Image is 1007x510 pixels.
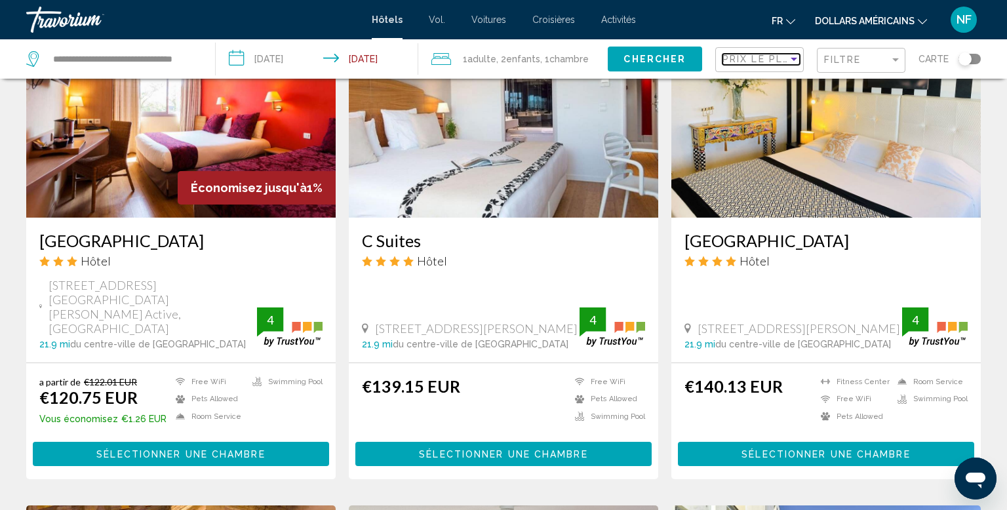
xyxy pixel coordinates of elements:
[678,442,974,466] button: Sélectionner une chambre
[257,312,283,328] div: 4
[417,254,447,268] span: Hôtel
[26,8,336,218] img: Hotel image
[947,6,981,33] button: Menu utilisateur
[467,54,496,64] span: Adulte
[169,393,246,404] li: Pets Allowed
[623,54,686,65] span: Chercher
[39,387,138,407] ins: €120.75 EUR
[549,54,589,64] span: Chambre
[740,254,770,268] span: Hôtel
[684,231,968,250] a: [GEOGRAPHIC_DATA]
[191,181,307,195] span: Économisez jusqu'à
[918,50,949,68] span: Carte
[471,14,506,25] a: Voitures
[678,445,974,460] a: Sélectionner une chambre
[362,231,645,250] a: C Suites
[39,376,81,387] span: a partir de
[698,321,900,336] span: [STREET_ADDRESS][PERSON_NAME]
[568,411,645,422] li: Swimming Pool
[418,39,608,79] button: Travelers: 1 adult, 2 children
[814,411,891,422] li: Pets Allowed
[393,339,568,349] span: du centre-ville de [GEOGRAPHIC_DATA]
[506,54,540,64] span: Enfants
[178,171,336,205] div: 1%
[33,442,329,466] button: Sélectionner une chambre
[540,50,589,68] span: , 1
[902,312,928,328] div: 4
[891,376,968,387] li: Room Service
[39,414,118,424] span: Vous économisez
[955,458,997,500] iframe: Bouton de lancement de la fenêtre de messagerie
[684,339,715,349] span: 21.9 mi
[496,50,540,68] span: , 2
[772,11,795,30] button: Changer de langue
[33,445,329,460] a: Sélectionner une chambre
[772,16,783,26] font: fr
[580,312,606,328] div: 4
[362,376,460,396] ins: €139.15 EUR
[684,376,783,396] ins: €140.13 EUR
[957,12,972,26] font: NF
[814,376,891,387] li: Fitness Center
[949,53,981,65] button: Toggle map
[741,449,910,460] span: Sélectionner une chambre
[815,11,927,30] button: Changer de devise
[580,307,645,346] img: trustyou-badge.svg
[608,47,702,71] button: Chercher
[722,54,800,66] mat-select: Sort by
[375,321,578,336] span: [STREET_ADDRESS][PERSON_NAME]
[722,54,824,64] span: Prix le plus bas
[39,414,167,424] p: €1.26 EUR
[902,307,968,346] img: trustyou-badge.svg
[568,376,645,387] li: Free WiFi
[532,14,575,25] a: Croisières
[671,8,981,218] img: Hotel image
[355,445,652,460] a: Sélectionner une chambre
[419,449,587,460] span: Sélectionner une chambre
[601,14,636,25] a: Activités
[39,231,323,250] a: [GEOGRAPHIC_DATA]
[70,339,246,349] span: du centre-ville de [GEOGRAPHIC_DATA]
[96,449,265,460] span: Sélectionner une chambre
[355,442,652,466] button: Sélectionner une chambre
[684,254,968,268] div: 4 star Hotel
[814,393,891,404] li: Free WiFi
[817,47,905,74] button: Filter
[372,14,403,25] a: Hôtels
[84,376,137,387] del: €122.01 EUR
[257,307,323,346] img: trustyou-badge.svg
[362,339,393,349] span: 21.9 mi
[568,393,645,404] li: Pets Allowed
[824,54,861,65] span: Filtre
[349,8,658,218] img: Hotel image
[715,339,891,349] span: du centre-ville de [GEOGRAPHIC_DATA]
[815,16,915,26] font: dollars américains
[39,339,70,349] span: 21.9 mi
[216,39,418,79] button: Check-in date: Aug 15, 2025 Check-out date: Aug 16, 2025
[362,254,645,268] div: 4 star Hotel
[246,376,323,387] li: Swimming Pool
[463,50,496,68] span: 1
[81,254,111,268] span: Hôtel
[169,411,246,422] li: Room Service
[26,7,359,33] a: Travorium
[169,376,246,387] li: Free WiFi
[39,254,323,268] div: 3 star Hotel
[429,14,445,25] a: Vol.
[891,393,968,404] li: Swimming Pool
[49,278,257,336] span: [STREET_ADDRESS][GEOGRAPHIC_DATA][PERSON_NAME] Active, [GEOGRAPHIC_DATA]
